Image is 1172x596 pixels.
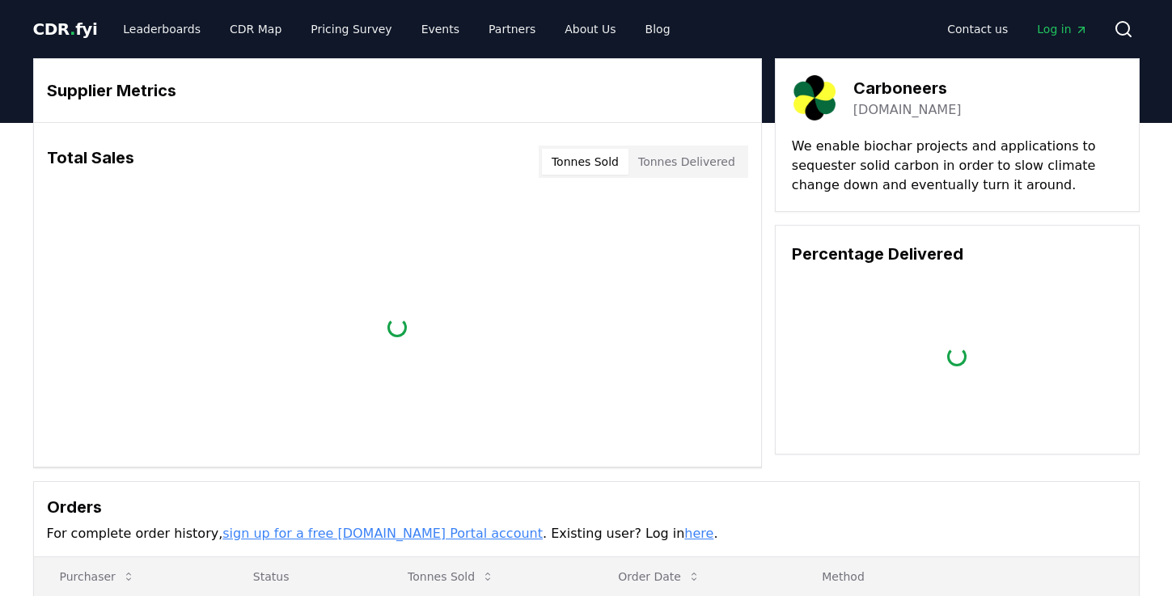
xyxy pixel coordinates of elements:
[853,76,962,100] h3: Carboneers
[476,15,548,44] a: Partners
[792,137,1123,195] p: We enable biochar projects and applications to sequester solid carbon in order to slow climate ch...
[47,78,748,103] h3: Supplier Metrics
[33,18,98,40] a: CDR.fyi
[395,560,507,593] button: Tonnes Sold
[240,569,369,585] p: Status
[542,149,628,175] button: Tonnes Sold
[222,526,543,541] a: sign up for a free [DOMAIN_NAME] Portal account
[110,15,214,44] a: Leaderboards
[684,526,713,541] a: here
[47,560,148,593] button: Purchaser
[408,15,472,44] a: Events
[605,560,713,593] button: Order Date
[47,146,134,178] h3: Total Sales
[47,524,1126,543] p: For complete order history, . Existing user? Log in .
[298,15,404,44] a: Pricing Survey
[1037,21,1087,37] span: Log in
[110,15,683,44] nav: Main
[946,346,967,367] div: loading
[633,15,683,44] a: Blog
[552,15,628,44] a: About Us
[628,149,745,175] button: Tonnes Delivered
[1024,15,1100,44] a: Log in
[33,19,98,39] span: CDR fyi
[792,75,837,120] img: Carboneers-logo
[934,15,1100,44] nav: Main
[70,19,75,39] span: .
[387,316,408,337] div: loading
[47,495,1126,519] h3: Orders
[217,15,294,44] a: CDR Map
[853,100,962,120] a: [DOMAIN_NAME]
[934,15,1021,44] a: Contact us
[809,569,1125,585] p: Method
[792,242,1123,266] h3: Percentage Delivered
